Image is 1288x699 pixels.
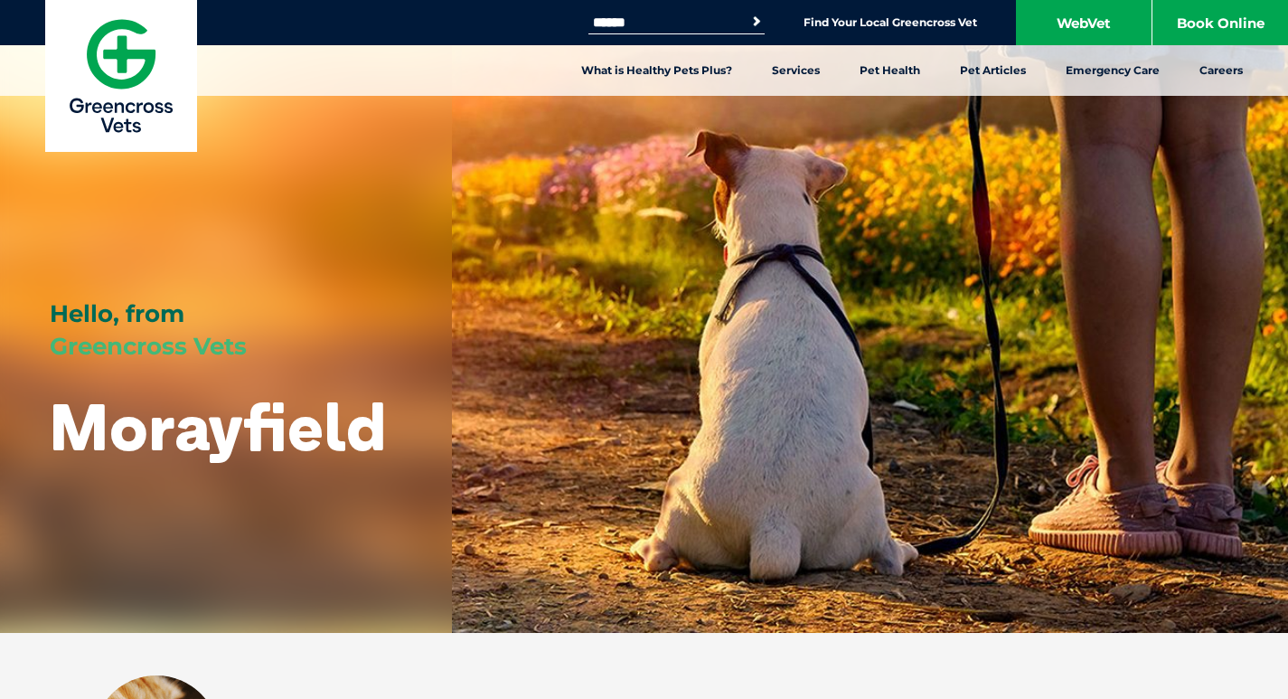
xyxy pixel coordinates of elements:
span: Greencross Vets [50,332,247,361]
a: Careers [1180,45,1263,96]
a: Services [752,45,840,96]
h1: Morayfield [50,391,386,462]
a: Find Your Local Greencross Vet [804,15,977,30]
a: Pet Health [840,45,940,96]
a: Pet Articles [940,45,1046,96]
span: Hello, from [50,299,184,328]
a: What is Healthy Pets Plus? [561,45,752,96]
button: Search [747,13,766,31]
a: Emergency Care [1046,45,1180,96]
